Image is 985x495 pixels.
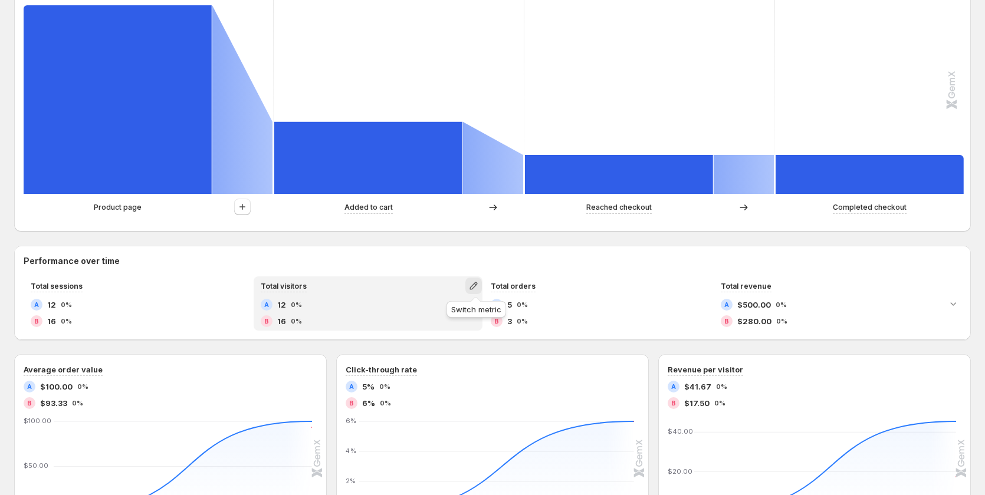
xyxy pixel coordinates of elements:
[776,318,787,325] span: 0%
[94,202,142,213] p: Product page
[27,400,32,407] h2: B
[34,318,39,325] h2: B
[40,397,67,409] span: $93.33
[346,447,356,455] text: 4%
[491,282,536,291] span: Total orders
[291,318,302,325] span: 0%
[668,364,743,375] h3: Revenue per visitor
[77,383,88,390] span: 0%
[724,301,729,308] h2: A
[716,383,727,390] span: 0%
[344,202,393,213] p: Added to cart
[380,400,391,407] span: 0%
[668,467,692,476] text: $20.00
[776,301,787,308] span: 0%
[47,299,56,311] span: 12
[684,397,710,409] span: $17.50
[27,383,32,390] h2: A
[61,301,72,308] span: 0%
[517,318,528,325] span: 0%
[737,315,771,327] span: $280.00
[737,299,771,311] span: $500.00
[671,400,676,407] h2: B
[24,364,103,375] h3: Average order value
[507,315,512,327] span: 3
[671,383,676,390] h2: A
[945,295,961,312] button: Expand chart
[72,400,83,407] span: 0%
[349,400,354,407] h2: B
[349,383,354,390] h2: A
[586,202,652,213] p: Reached checkout
[61,318,72,325] span: 0%
[379,383,390,390] span: 0%
[517,301,528,308] span: 0%
[776,155,964,194] path: Completed checkout: 7
[668,427,693,435] text: $40.00
[362,397,375,409] span: 6%
[714,400,725,407] span: 0%
[684,381,711,392] span: $41.67
[31,282,83,291] span: Total sessions
[346,417,356,425] text: 6%
[47,315,56,327] span: 16
[346,477,356,485] text: 2%
[264,318,269,325] h2: B
[264,301,269,308] h2: A
[833,202,907,213] p: Completed checkout
[24,255,961,267] h2: Performance over time
[724,318,729,325] h2: B
[507,299,512,311] span: 5
[34,301,39,308] h2: A
[346,364,417,375] h3: Click-through rate
[40,381,73,392] span: $100.00
[494,318,499,325] h2: B
[277,315,286,327] span: 16
[24,417,51,425] text: $100.00
[24,462,48,470] text: $50.00
[291,301,302,308] span: 0%
[277,299,286,311] span: 12
[721,282,771,291] span: Total revenue
[362,381,375,392] span: 5%
[525,155,713,194] path: Reached checkout: 7
[261,282,307,291] span: Total visitors
[274,122,462,194] path: Added to cart: 13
